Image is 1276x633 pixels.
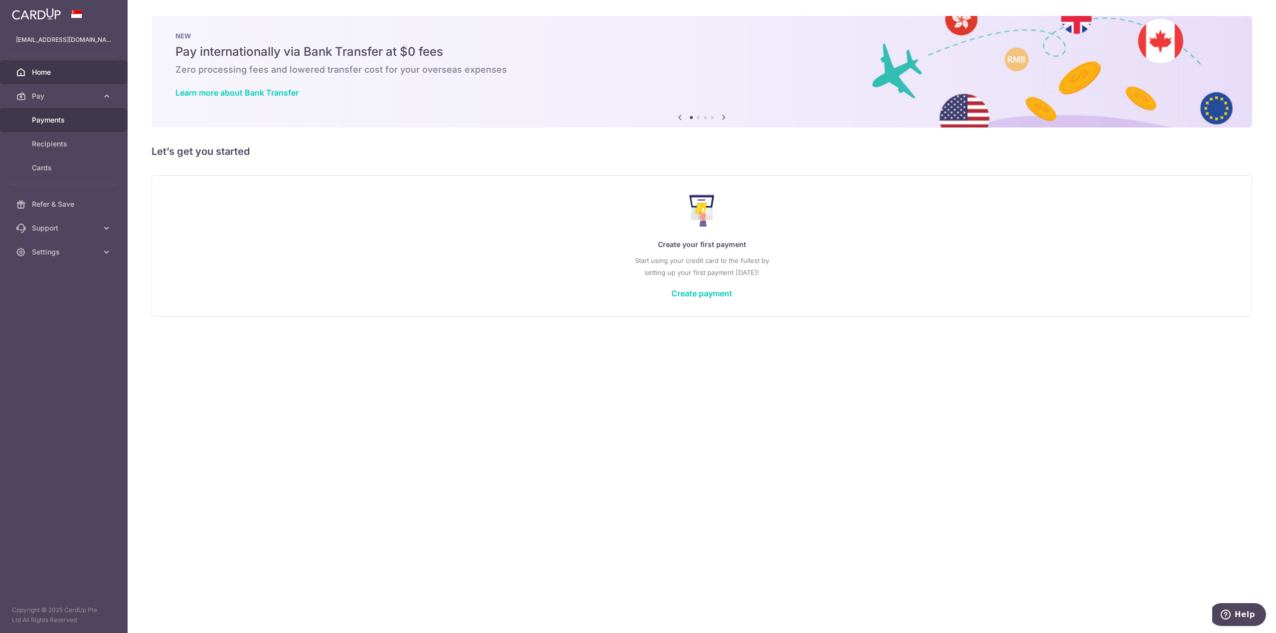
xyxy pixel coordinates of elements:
[671,288,732,298] a: Create payment
[175,32,1228,40] p: NEW
[32,223,98,233] span: Support
[175,88,299,98] a: Learn more about Bank Transfer
[32,163,98,173] span: Cards
[152,143,1252,159] h5: Let’s get you started
[1212,603,1266,628] iframe: Opens a widget where you can find more information
[32,199,98,209] span: Refer & Save
[175,44,1228,60] h5: Pay internationally via Bank Transfer at $0 fees
[32,115,98,125] span: Payments
[172,254,1232,278] p: Start using your credit card to the fullest by setting up your first payment [DATE]!
[172,239,1232,251] p: Create your first payment
[32,67,98,77] span: Home
[32,139,98,149] span: Recipients
[152,16,1252,127] img: Bank transfer banner
[689,195,715,227] img: Make Payment
[32,91,98,101] span: Pay
[32,247,98,257] span: Settings
[12,8,61,20] img: CardUp
[16,35,112,45] p: [EMAIL_ADDRESS][DOMAIN_NAME]
[175,64,1228,76] h6: Zero processing fees and lowered transfer cost for your overseas expenses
